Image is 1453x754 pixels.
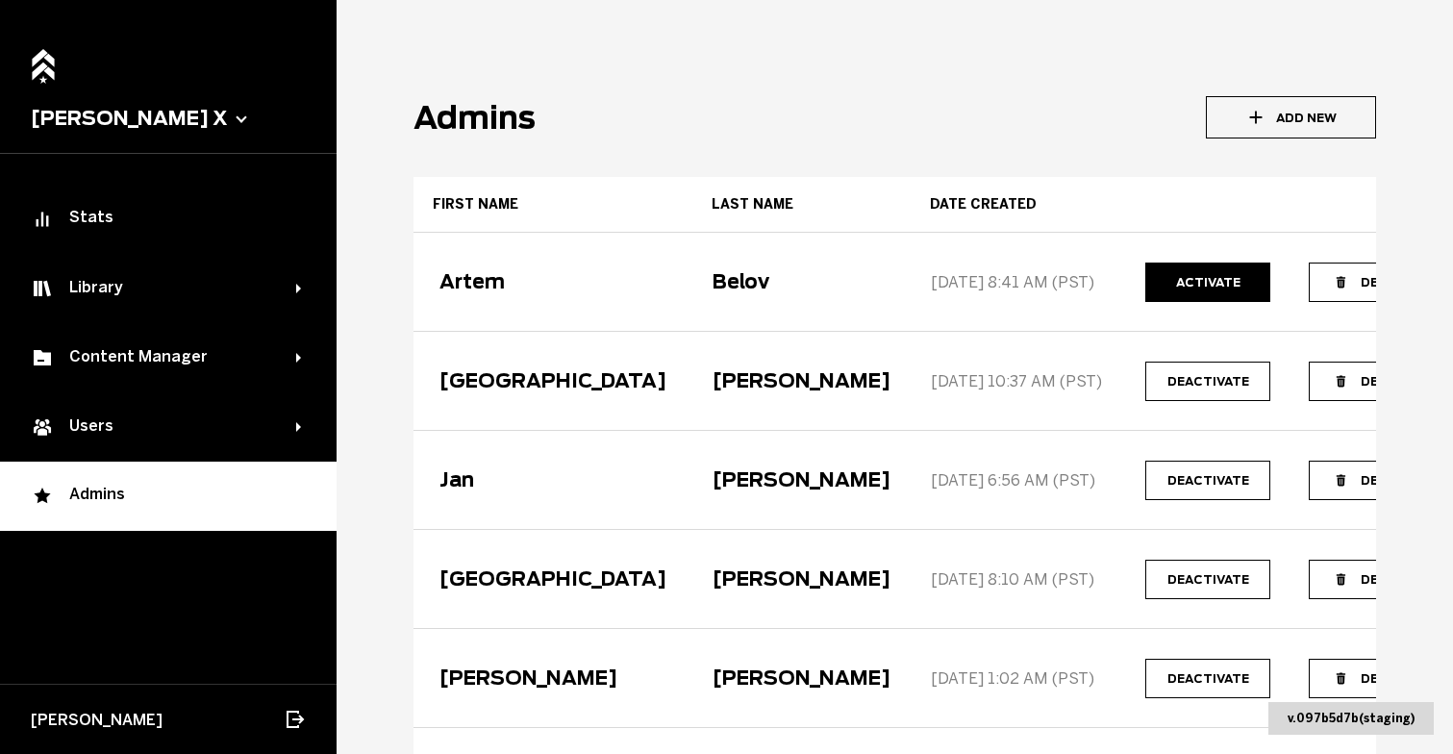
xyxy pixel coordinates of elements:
[713,666,890,690] div: [PERSON_NAME]
[31,107,306,130] button: [PERSON_NAME] X
[434,368,672,393] button: [GEOGRAPHIC_DATA]
[31,711,163,729] span: [PERSON_NAME]
[31,277,296,300] div: Library
[713,369,890,392] div: [PERSON_NAME]
[931,471,1095,490] div: [DATE] 6:56 AM (PST)
[931,273,1094,291] div: [DATE] 8:41 AM (PST)
[413,177,692,233] th: First name
[273,698,315,741] button: Log out
[713,270,769,293] div: Belov
[31,415,296,439] div: Users
[434,269,511,294] button: Artem
[31,346,296,369] div: Content Manager
[931,570,1094,589] div: [DATE] 8:10 AM (PST)
[434,467,480,492] button: Jan
[26,38,61,80] a: Home
[434,666,623,691] button: [PERSON_NAME]
[434,566,672,591] button: [GEOGRAPHIC_DATA]
[31,485,306,508] div: Admins
[439,666,617,690] div: [PERSON_NAME]
[1268,702,1434,735] div: v. 097b5d7b ( staging )
[439,468,474,491] div: Jan
[439,369,666,392] div: [GEOGRAPHIC_DATA]
[1206,96,1376,138] button: Add New
[931,669,1094,688] div: [DATE] 1:02 AM (PST)
[911,177,1125,233] th: Date created
[439,270,505,293] div: Artem
[692,177,911,233] th: Last name
[413,99,536,137] h1: Admins
[931,372,1102,390] div: [DATE] 10:37 AM (PST)
[713,468,890,491] div: [PERSON_NAME]
[439,567,666,591] div: [GEOGRAPHIC_DATA]
[31,208,306,231] div: Stats
[713,567,890,591] div: [PERSON_NAME]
